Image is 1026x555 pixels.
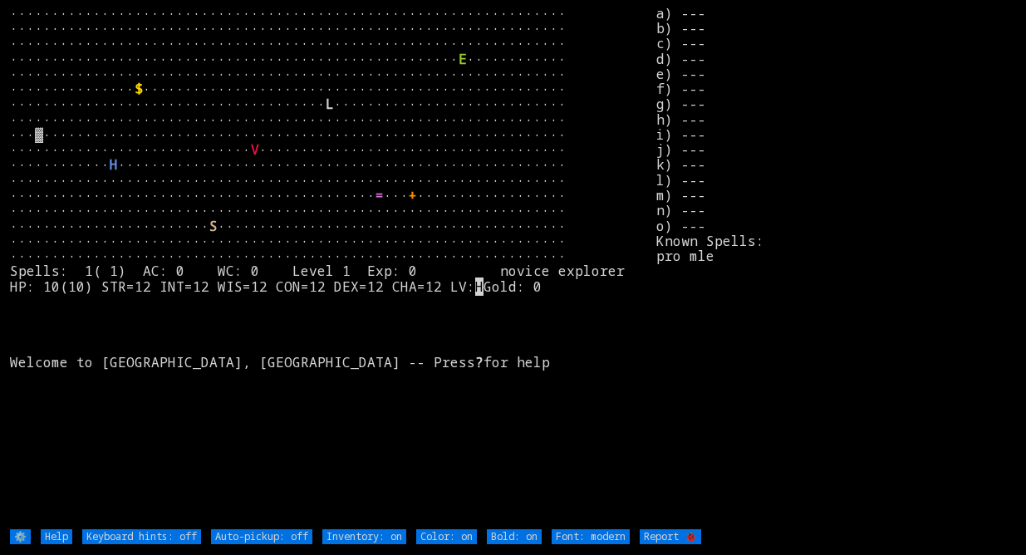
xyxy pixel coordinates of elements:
larn: ··································································· ·····························... [10,6,656,528]
input: Inventory: on [322,529,406,544]
input: Font: modern [552,529,630,544]
input: ⚙️ [10,529,31,544]
input: Color: on [416,529,477,544]
input: Bold: on [487,529,542,544]
font: = [376,186,384,204]
b: ? [475,353,484,371]
mark: H [475,277,484,296]
font: E [459,50,467,68]
font: V [251,140,259,159]
font: $ [135,80,143,98]
font: S [209,217,218,235]
font: H [110,155,118,174]
stats: a) --- b) --- c) --- d) --- e) --- f) --- g) --- h) --- i) --- j) --- k) --- l) --- m) --- n) ---... [656,6,1015,528]
input: Auto-pickup: off [211,529,312,544]
input: Help [41,529,72,544]
font: + [409,186,417,204]
input: Report 🐞 [640,529,701,544]
input: Keyboard hints: off [82,529,201,544]
font: L [326,95,334,113]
